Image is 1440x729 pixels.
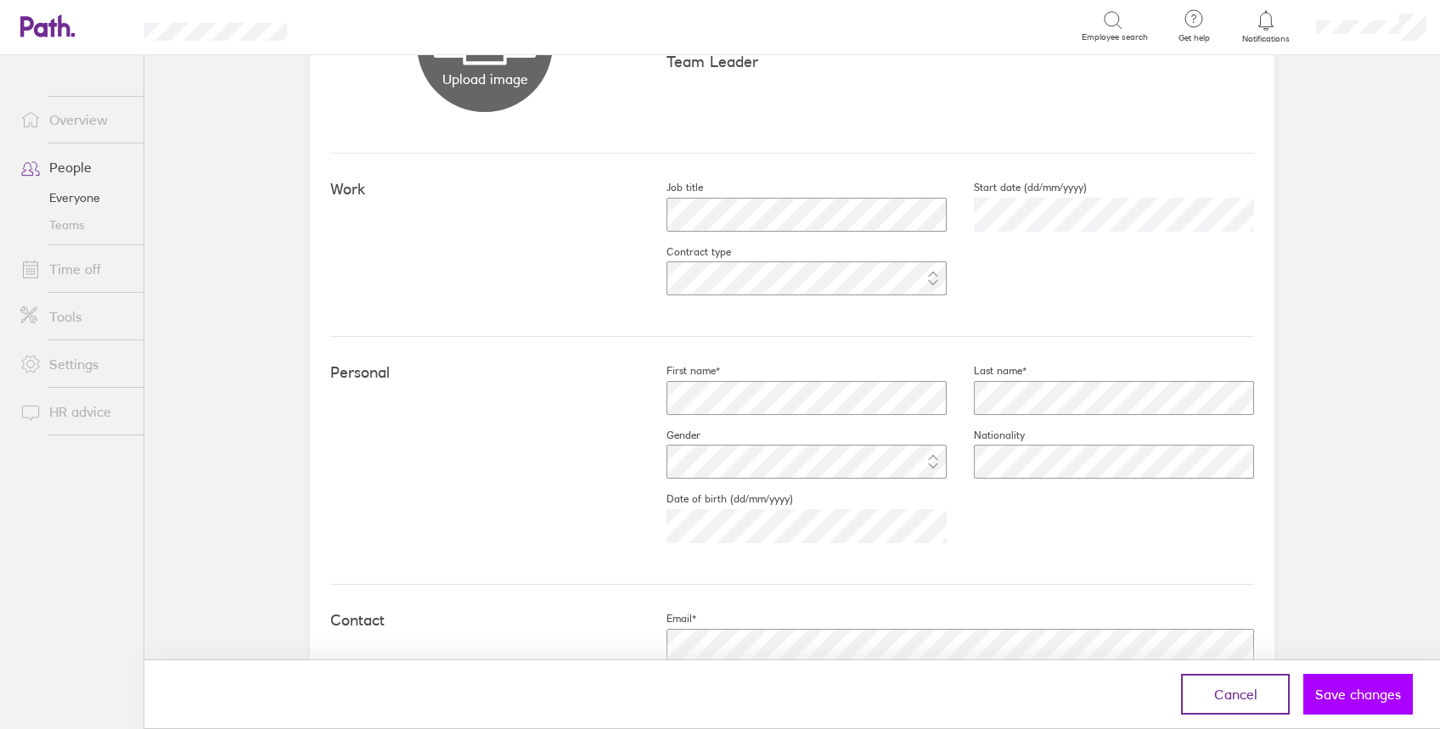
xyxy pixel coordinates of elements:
[947,181,1087,194] label: Start date (dd/mm/yyyy)
[330,364,639,382] h4: Personal
[1239,34,1294,44] span: Notifications
[1082,32,1148,42] span: Employee search
[1315,687,1401,702] span: Save changes
[1239,8,1294,44] a: Notifications
[7,103,143,137] a: Overview
[1214,687,1257,702] span: Cancel
[639,364,720,378] label: First name*
[639,492,793,506] label: Date of birth (dd/mm/yyyy)
[330,181,639,199] h4: Work
[1181,674,1290,715] button: Cancel
[1303,674,1413,715] button: Save changes
[947,364,1027,378] label: Last name*
[7,300,143,334] a: Tools
[639,429,700,442] label: Gender
[947,429,1025,442] label: Nationality
[7,347,143,381] a: Settings
[7,150,143,184] a: People
[330,612,639,630] h4: Contact
[639,245,731,259] label: Contract type
[639,181,703,194] label: Job title
[639,612,696,625] label: Email*
[667,53,1254,70] p: Team Leader
[7,184,143,211] a: Everyone
[7,395,143,429] a: HR advice
[7,252,143,286] a: Time off
[7,211,143,238] a: Teams
[1167,33,1222,43] span: Get help
[333,18,376,33] div: Search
